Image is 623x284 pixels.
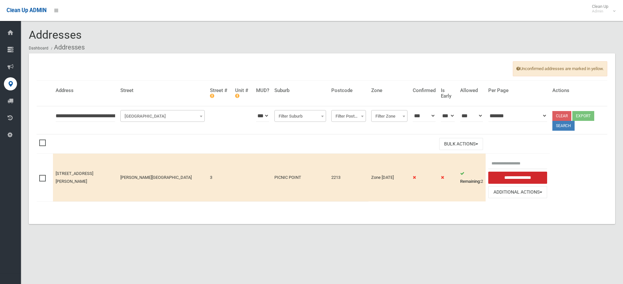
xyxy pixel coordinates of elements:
[118,154,207,201] td: [PERSON_NAME][GEOGRAPHIC_DATA]
[207,154,233,201] td: 3
[331,110,366,122] span: Filter Postcode
[122,112,203,121] span: Filter Street
[413,88,436,93] h4: Confirmed
[276,112,324,121] span: Filter Suburb
[592,9,608,14] small: Admin
[29,28,82,41] span: Addresses
[274,88,326,93] h4: Suburb
[460,179,481,184] strong: Remaining:
[333,112,364,121] span: Filter Postcode
[256,88,269,93] h4: MUD?
[572,111,594,121] button: Export
[331,88,366,93] h4: Postcode
[56,88,115,93] h4: Address
[369,154,410,201] td: Zone [DATE]
[29,46,48,50] a: Dashboard
[460,88,483,93] h4: Allowed
[120,88,204,93] h4: Street
[49,41,85,53] li: Addresses
[371,88,407,93] h4: Zone
[589,4,615,14] span: Clean Up
[488,88,547,93] h4: Per Page
[371,110,407,122] span: Filter Zone
[329,154,369,201] td: 2213
[552,121,575,131] button: Search
[120,110,204,122] span: Filter Street
[458,154,486,201] td: 2
[552,111,571,121] a: Clear
[439,138,483,150] button: Bulk Actions
[210,88,230,99] h4: Street #
[441,88,455,99] h4: Is Early
[56,171,93,184] a: [STREET_ADDRESS][PERSON_NAME]
[373,112,406,121] span: Filter Zone
[7,7,46,13] span: Clean Up ADMIN
[272,154,329,201] td: PICNIC POINT
[274,110,326,122] span: Filter Suburb
[488,186,547,198] button: Additional Actions
[513,61,607,76] span: Unconfirmed addresses are marked in yellow.
[552,88,605,93] h4: Actions
[235,88,251,99] h4: Unit #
